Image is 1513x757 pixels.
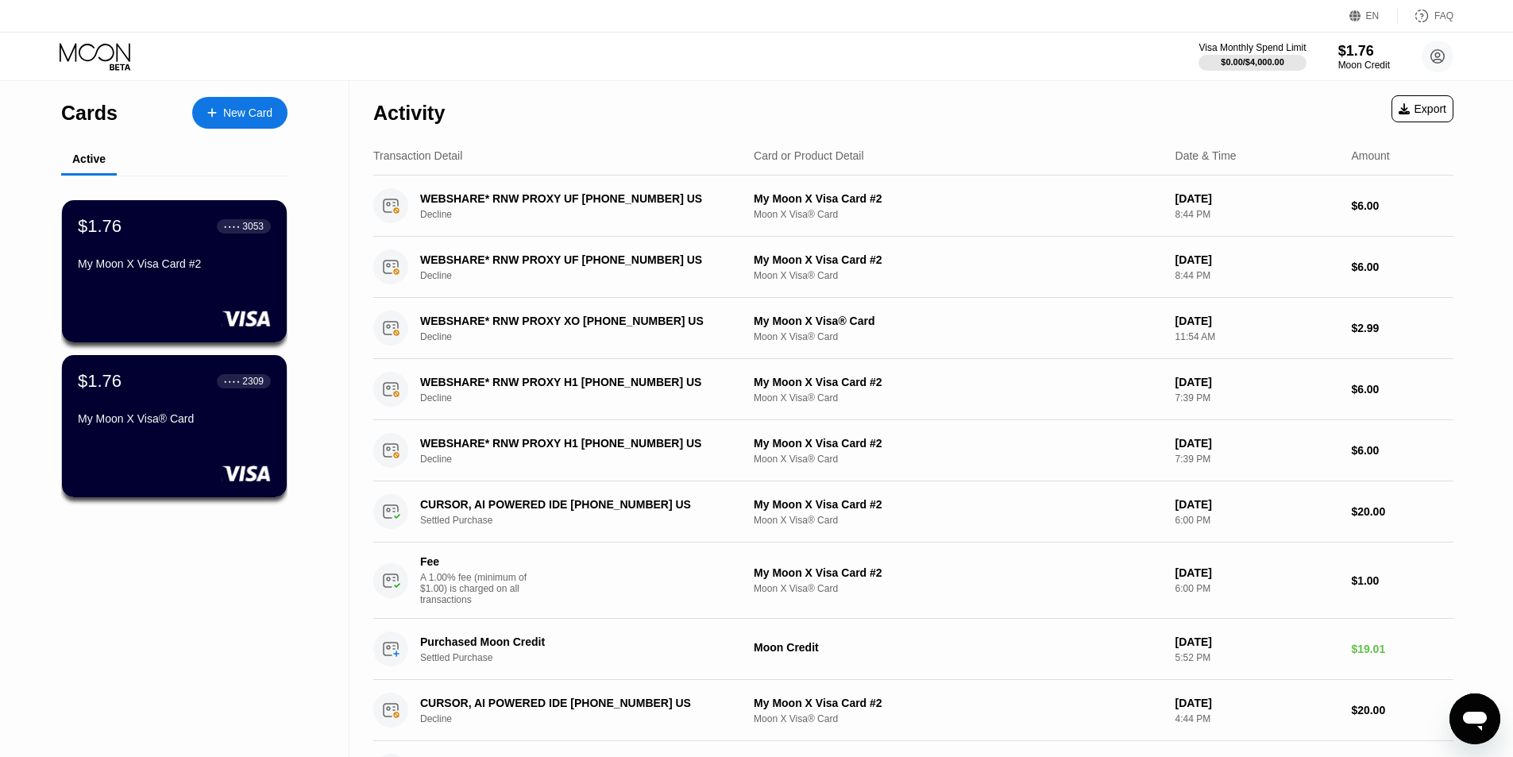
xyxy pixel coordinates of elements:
[420,209,751,220] div: Decline
[754,192,1163,205] div: My Moon X Visa Card #2
[72,153,106,165] div: Active
[420,392,751,404] div: Decline
[1175,652,1339,663] div: 5:52 PM
[224,379,240,384] div: ● ● ● ●
[1351,322,1453,334] div: $2.99
[373,102,445,125] div: Activity
[420,498,728,511] div: CURSOR, AI POWERED IDE [PHONE_NUMBER] US
[420,713,751,724] div: Decline
[373,149,462,162] div: Transaction Detail
[78,257,271,270] div: My Moon X Visa Card #2
[373,176,1453,237] div: WEBSHARE* RNW PROXY UF [PHONE_NUMBER] USDeclineMy Moon X Visa Card #2Moon X Visa® Card[DATE]8:44 ...
[1175,209,1339,220] div: 8:44 PM
[1175,635,1339,648] div: [DATE]
[1366,10,1380,21] div: EN
[1351,149,1389,162] div: Amount
[1338,60,1390,71] div: Moon Credit
[754,713,1163,724] div: Moon X Visa® Card
[1175,713,1339,724] div: 4:44 PM
[78,371,122,392] div: $1.76
[62,200,287,342] div: $1.76● ● ● ●3053My Moon X Visa Card #2
[1175,331,1339,342] div: 11:54 AM
[1175,192,1339,205] div: [DATE]
[373,680,1453,741] div: CURSOR, AI POWERED IDE [PHONE_NUMBER] USDeclineMy Moon X Visa Card #2Moon X Visa® Card[DATE]4:44 ...
[78,412,271,425] div: My Moon X Visa® Card
[754,270,1163,281] div: Moon X Visa® Card
[373,359,1453,420] div: WEBSHARE* RNW PROXY H1 [PHONE_NUMBER] USDeclineMy Moon X Visa Card #2Moon X Visa® Card[DATE]7:39 ...
[242,221,264,232] div: 3053
[420,572,539,605] div: A 1.00% fee (minimum of $1.00) is charged on all transactions
[1175,376,1339,388] div: [DATE]
[1351,505,1453,518] div: $20.00
[1198,42,1306,53] div: Visa Monthly Spend Limit
[373,619,1453,680] div: Purchased Moon CreditSettled PurchaseMoon Credit[DATE]5:52 PM$19.01
[1175,498,1339,511] div: [DATE]
[1198,42,1306,71] div: Visa Monthly Spend Limit$0.00/$4,000.00
[61,102,118,125] div: Cards
[420,454,751,465] div: Decline
[754,566,1163,579] div: My Moon X Visa Card #2
[1175,392,1339,404] div: 7:39 PM
[1449,693,1500,744] iframe: Button to launch messaging window
[1338,43,1390,60] div: $1.76
[754,437,1163,450] div: My Moon X Visa Card #2
[754,583,1163,594] div: Moon X Visa® Card
[754,376,1163,388] div: My Moon X Visa Card #2
[754,331,1163,342] div: Moon X Visa® Card
[420,515,751,526] div: Settled Purchase
[420,331,751,342] div: Decline
[754,392,1163,404] div: Moon X Visa® Card
[78,216,122,237] div: $1.76
[754,498,1163,511] div: My Moon X Visa Card #2
[1391,95,1453,122] div: Export
[373,481,1453,543] div: CURSOR, AI POWERED IDE [PHONE_NUMBER] USSettled PurchaseMy Moon X Visa Card #2Moon X Visa® Card[D...
[420,270,751,281] div: Decline
[1175,149,1237,162] div: Date & Time
[420,376,728,388] div: WEBSHARE* RNW PROXY H1 [PHONE_NUMBER] US
[1175,697,1339,709] div: [DATE]
[420,652,751,663] div: Settled Purchase
[754,515,1163,526] div: Moon X Visa® Card
[1399,102,1446,115] div: Export
[420,555,531,568] div: Fee
[373,543,1453,619] div: FeeA 1.00% fee (minimum of $1.00) is charged on all transactionsMy Moon X Visa Card #2Moon X Visa...
[1175,515,1339,526] div: 6:00 PM
[754,315,1163,327] div: My Moon X Visa® Card
[373,298,1453,359] div: WEBSHARE* RNW PROXY XO [PHONE_NUMBER] USDeclineMy Moon X Visa® CardMoon X Visa® Card[DATE]11:54 A...
[420,192,728,205] div: WEBSHARE* RNW PROXY UF [PHONE_NUMBER] US
[1398,8,1453,24] div: FAQ
[420,253,728,266] div: WEBSHARE* RNW PROXY UF [PHONE_NUMBER] US
[1434,10,1453,21] div: FAQ
[1175,315,1339,327] div: [DATE]
[754,697,1163,709] div: My Moon X Visa Card #2
[420,437,728,450] div: WEBSHARE* RNW PROXY H1 [PHONE_NUMBER] US
[1351,261,1453,273] div: $6.00
[754,209,1163,220] div: Moon X Visa® Card
[754,454,1163,465] div: Moon X Visa® Card
[224,224,240,229] div: ● ● ● ●
[1338,43,1390,71] div: $1.76Moon Credit
[1175,270,1339,281] div: 8:44 PM
[62,355,287,497] div: $1.76● ● ● ●2309My Moon X Visa® Card
[1175,566,1339,579] div: [DATE]
[1351,704,1453,716] div: $20.00
[1175,437,1339,450] div: [DATE]
[192,97,288,129] div: New Card
[420,315,728,327] div: WEBSHARE* RNW PROXY XO [PHONE_NUMBER] US
[242,376,264,387] div: 2309
[373,237,1453,298] div: WEBSHARE* RNW PROXY UF [PHONE_NUMBER] USDeclineMy Moon X Visa Card #2Moon X Visa® Card[DATE]8:44 ...
[1221,57,1284,67] div: $0.00 / $4,000.00
[754,253,1163,266] div: My Moon X Visa Card #2
[1349,8,1398,24] div: EN
[223,106,272,120] div: New Card
[1351,383,1453,396] div: $6.00
[1351,643,1453,655] div: $19.01
[420,635,728,648] div: Purchased Moon Credit
[1175,583,1339,594] div: 6:00 PM
[1175,253,1339,266] div: [DATE]
[1351,444,1453,457] div: $6.00
[373,420,1453,481] div: WEBSHARE* RNW PROXY H1 [PHONE_NUMBER] USDeclineMy Moon X Visa Card #2Moon X Visa® Card[DATE]7:39 ...
[754,149,864,162] div: Card or Product Detail
[1351,199,1453,212] div: $6.00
